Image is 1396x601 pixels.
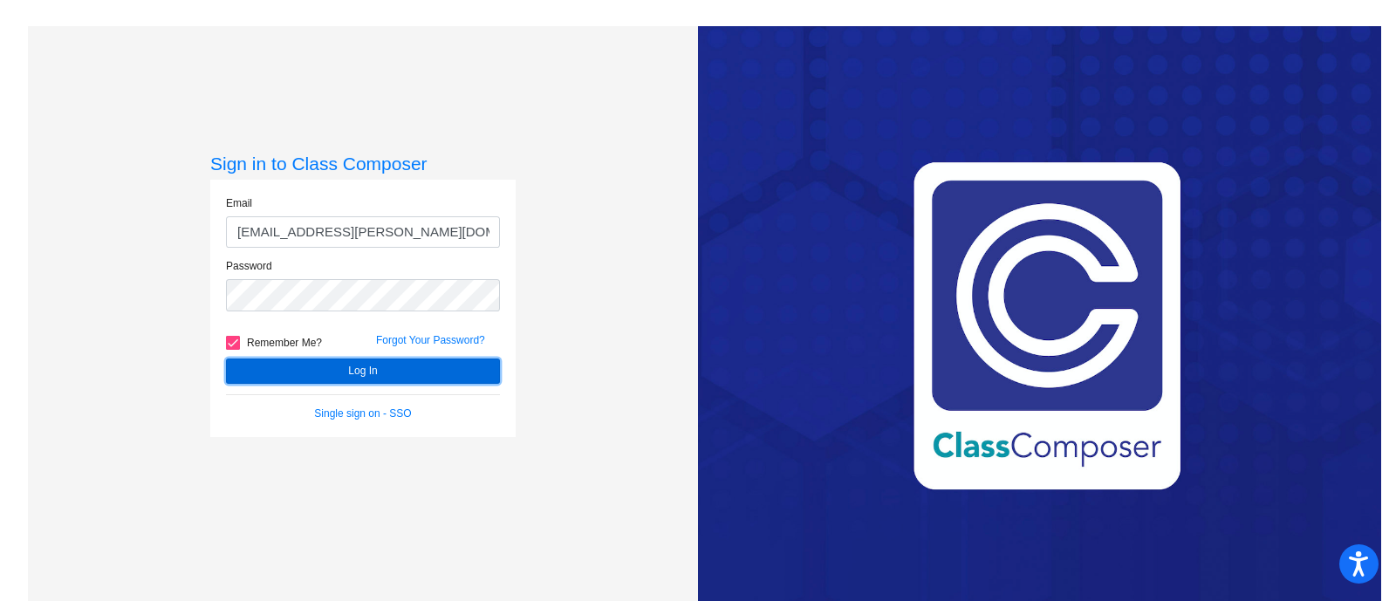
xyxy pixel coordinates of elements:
[226,359,500,384] button: Log In
[247,332,322,353] span: Remember Me?
[226,195,252,211] label: Email
[226,258,272,274] label: Password
[376,334,485,346] a: Forgot Your Password?
[314,407,411,420] a: Single sign on - SSO
[210,153,516,174] h3: Sign in to Class Composer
